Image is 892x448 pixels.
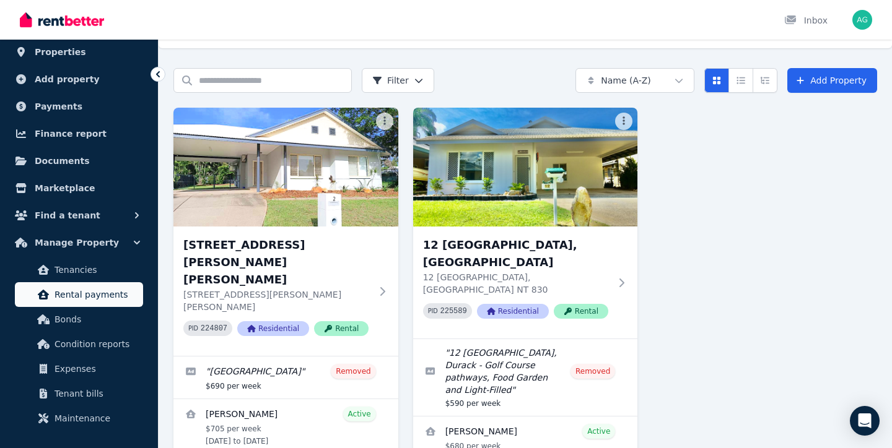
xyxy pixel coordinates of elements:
[173,108,398,356] a: 2 Petermann Street, Gunn[STREET_ADDRESS][PERSON_NAME][PERSON_NAME][STREET_ADDRESS][PERSON_NAME][P...
[753,68,777,93] button: Expanded list view
[10,94,148,119] a: Payments
[10,203,148,228] button: Find a tenant
[201,324,227,333] code: 224807
[413,339,638,416] a: Edit listing: 12 Kentia Grove, Durack - Golf Course pathways, Food Garden and Light-Filled
[728,68,753,93] button: Compact list view
[704,68,729,93] button: Card view
[55,411,138,426] span: Maintenance
[413,108,638,226] img: 12 Kentia Grove, Durack
[55,361,138,376] span: Expenses
[372,74,409,87] span: Filter
[850,406,880,436] div: Open Intercom Messenger
[15,282,143,307] a: Rental payments
[15,406,143,431] a: Maintenance
[55,262,138,277] span: Tenancies
[787,68,877,93] a: Add Property
[413,108,638,338] a: 12 Kentia Grove, Durack12 [GEOGRAPHIC_DATA], [GEOGRAPHIC_DATA]12 [GEOGRAPHIC_DATA], [GEOGRAPHIC_D...
[15,257,143,282] a: Tenancies
[35,72,100,87] span: Add property
[35,45,86,59] span: Properties
[615,113,632,130] button: More options
[55,337,138,351] span: Condition reports
[440,307,467,316] code: 225589
[183,236,371,288] h3: [STREET_ADDRESS][PERSON_NAME][PERSON_NAME]
[35,181,95,196] span: Marketplace
[423,271,611,296] p: 12 [GEOGRAPHIC_DATA], [GEOGRAPHIC_DATA] NT 830
[55,287,138,302] span: Rental payments
[15,356,143,381] a: Expenses
[15,381,143,406] a: Tenant bills
[15,307,143,332] a: Bonds
[173,356,398,398] a: Edit listing: Sanctuary Lakes House
[428,308,438,314] small: PID
[188,325,198,332] small: PID
[10,230,148,255] button: Manage Property
[20,11,104,29] img: RentBetter
[35,99,82,114] span: Payments
[10,121,148,146] a: Finance report
[423,236,611,271] h3: 12 [GEOGRAPHIC_DATA], [GEOGRAPHIC_DATA]
[183,288,371,313] p: [STREET_ADDRESS][PERSON_NAME][PERSON_NAME]
[35,126,107,141] span: Finance report
[554,304,608,319] span: Rental
[55,312,138,327] span: Bonds
[704,68,777,93] div: View options
[15,332,143,356] a: Condition reports
[10,40,148,64] a: Properties
[173,108,398,226] img: 2 Petermann Street, Gunn
[477,304,549,319] span: Residential
[55,386,138,401] span: Tenant bills
[784,14,828,27] div: Inbox
[601,74,651,87] span: Name (A-Z)
[314,321,369,336] span: Rental
[35,235,119,250] span: Manage Property
[35,208,100,223] span: Find a tenant
[10,176,148,200] a: Marketplace
[10,67,148,92] a: Add property
[575,68,694,93] button: Name (A-Z)
[362,68,434,93] button: Filter
[237,321,309,336] span: Residential
[35,153,90,168] span: Documents
[852,10,872,30] img: Anita Gajski
[376,113,393,130] button: More options
[10,149,148,173] a: Documents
